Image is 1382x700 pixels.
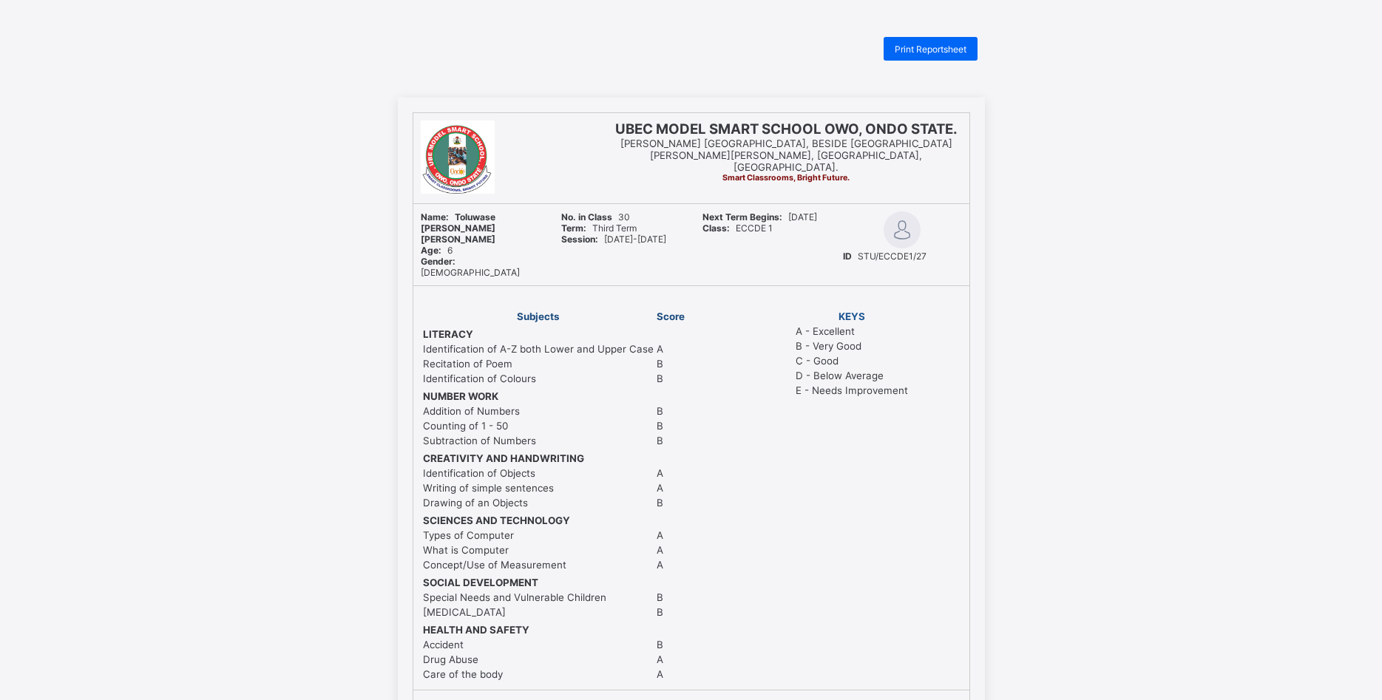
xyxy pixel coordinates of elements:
[561,222,637,234] span: Third Term
[422,667,654,681] td: Care of the body
[656,638,685,651] td: B
[421,256,520,278] span: [DEMOGRAPHIC_DATA]
[561,234,666,245] span: [DATE]-[DATE]
[561,211,630,222] span: 30
[656,558,685,571] td: A
[895,44,966,55] span: Print Reportsheet
[656,357,685,370] td: B
[423,577,538,588] b: SOCIAL DEVELOPMENT
[656,404,685,418] td: B
[656,310,685,323] th: Score
[656,605,685,619] td: B
[656,434,685,447] td: B
[656,419,685,432] td: B
[422,372,654,385] td: Identification of Colours
[702,211,817,222] span: [DATE]
[702,222,730,234] b: Class:
[422,591,654,604] td: Special Needs and Vulnerable Children
[656,667,685,681] td: A
[656,591,685,604] td: B
[656,653,685,666] td: A
[422,638,654,651] td: Accident
[843,251,927,262] span: STU/ECCDE1/27
[843,251,852,262] b: ID
[422,419,654,432] td: Counting of 1 - 50
[702,222,773,234] span: ECCDE 1
[561,234,598,245] b: Session:
[422,357,654,370] td: Recitation of Poem
[422,342,654,356] td: Identification of A-Z both Lower and Upper Case
[422,481,654,495] td: Writing of simple sentences
[421,245,441,256] b: Age:
[421,256,455,267] b: Gender:
[423,514,570,526] b: SCIENCES AND TECHNOLOGY
[656,466,685,480] td: A
[656,529,685,542] td: A
[421,211,449,222] b: Name:
[422,529,654,542] td: Types of Computer
[656,543,685,557] td: A
[422,496,654,509] td: Drawing of an Objects
[422,605,654,619] td: [MEDICAL_DATA]
[656,496,685,509] td: B
[722,173,850,183] span: Smart Classrooms, Bright Future.
[422,558,654,571] td: Concept/Use of Measurement
[620,137,952,173] span: [PERSON_NAME] [GEOGRAPHIC_DATA], BESIDE [GEOGRAPHIC_DATA][PERSON_NAME][PERSON_NAME], [GEOGRAPHIC_...
[656,481,685,495] td: A
[561,222,586,234] b: Term:
[561,211,612,222] b: No. in Class
[795,354,909,367] td: C - Good
[422,466,654,480] td: Identification of Objects
[423,452,584,464] b: CREATIVITY AND HANDWRITING
[702,211,782,222] b: Next Term Begins:
[422,434,654,447] td: Subtraction of Numbers
[423,624,529,636] b: HEALTH AND SAFETY
[795,369,909,382] td: D - Below Average
[795,324,909,338] td: A - Excellent
[422,310,654,323] th: Subjects
[422,543,654,557] td: What is Computer
[423,328,473,340] b: LITERACY
[795,384,909,397] td: E - Needs Improvement
[795,339,909,353] td: B - Very Good
[421,245,453,256] span: 6
[795,310,909,323] th: KEYS
[656,342,685,356] td: A
[422,653,654,666] td: Drug Abuse
[422,404,654,418] td: Addition of Numbers
[656,372,685,385] td: B
[615,120,958,137] span: UBEC MODEL SMART SCHOOL OWO, ONDO STATE.
[423,390,498,402] b: NUMBER WORK
[421,211,495,245] span: Toluwase [PERSON_NAME] [PERSON_NAME]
